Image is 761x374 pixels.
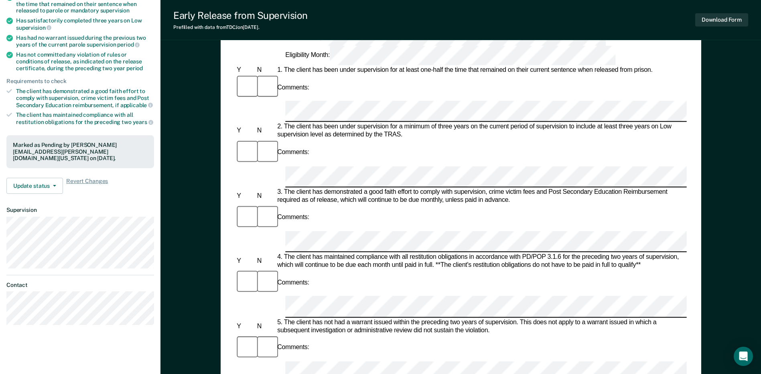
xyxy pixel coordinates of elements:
div: Open Intercom Messenger [734,347,753,366]
div: N [255,257,275,265]
div: Has not committed any violation of rules or conditions of release, as indicated on the release ce... [16,51,154,71]
div: The client has maintained compliance with all restitution obligations for the preceding two [16,112,154,125]
div: Has had no warrant issued during the previous two years of the current parole supervision [16,35,154,48]
div: N [255,127,275,135]
span: supervision [100,7,130,14]
div: Y [235,66,255,74]
div: 2. The client has been under supervision for a minimum of three years on the current period of su... [276,123,687,139]
div: Prefilled with data from TDCJ on [DATE] . [173,24,308,30]
div: Y [235,192,255,200]
span: applicable [120,102,153,108]
span: Revert Changes [66,178,108,194]
div: Has satisfactorily completed three years on Low [16,17,154,31]
div: Y [235,257,255,265]
dt: Supervision [6,207,154,213]
div: Comments: [276,83,311,91]
div: Comments: [276,344,311,352]
span: period [117,41,140,48]
div: N [255,66,275,74]
div: Early Release from Supervision [173,10,308,21]
dt: Contact [6,282,154,289]
div: 1. The client has been under supervision for at least one-half the time that remained on their cu... [276,66,687,74]
div: N [255,322,275,330]
div: The client has demonstrated a good faith effort to comply with supervision, crime victim fees and... [16,88,154,108]
div: Comments: [276,279,311,287]
span: years [133,119,153,125]
div: Comments: [276,148,311,157]
div: Comments: [276,214,311,222]
button: Update status [6,178,63,194]
div: 5. The client has not had a warrant issued within the preceding two years of supervision. This do... [276,318,687,334]
button: Download Form [695,13,748,26]
div: Y [235,127,255,135]
span: supervision [16,24,51,31]
div: N [255,192,275,200]
span: period [126,65,143,71]
div: 3. The client has demonstrated a good faith effort to comply with supervision, crime victim fees ... [276,188,687,204]
div: 4. The client has maintained compliance with all restitution obligations in accordance with PD/PO... [276,253,687,269]
div: Requirements to check [6,78,154,85]
div: Marked as Pending by [PERSON_NAME][EMAIL_ADDRESS][PERSON_NAME][DOMAIN_NAME][US_STATE] on [DATE]. [13,142,148,162]
div: Eligibility Month: [284,46,617,65]
div: Y [235,322,255,330]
